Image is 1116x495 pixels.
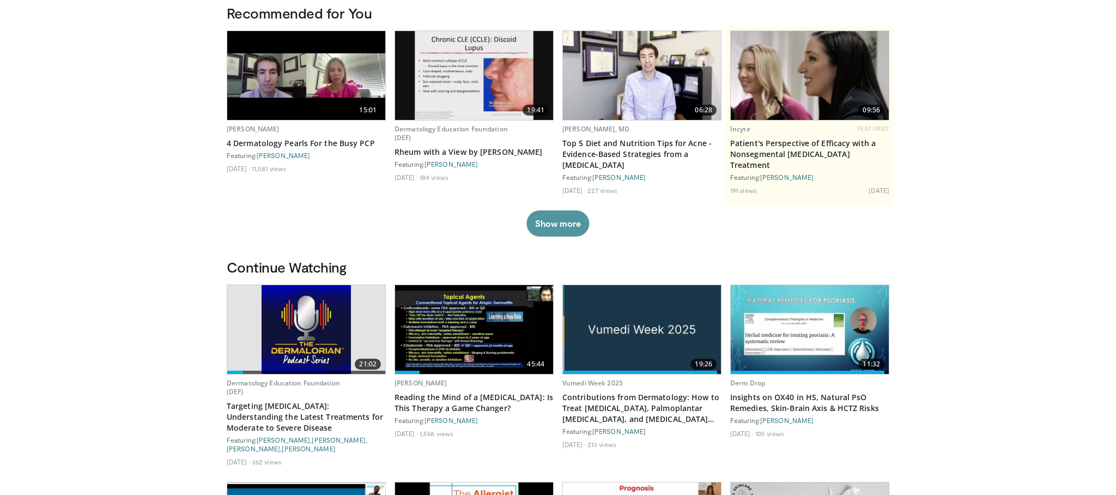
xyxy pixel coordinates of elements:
a: [PERSON_NAME], MD [562,124,629,134]
span: 45:44 [523,359,549,370]
li: 1,568 views [420,429,453,438]
a: [PERSON_NAME] [282,445,335,452]
a: Patient's Perspective of Efficacy with a Nonsegmental [MEDICAL_DATA] Treatment [730,138,889,171]
div: Featuring: [395,160,554,168]
img: ac76dc30-93c3-47ce-95d4-e05863d5f478.620x360_q85_upscale.jpg [731,285,889,374]
span: 09:56 [858,105,884,116]
div: Featuring: [227,151,386,160]
span: FEATURED [857,125,889,132]
a: 4 Dermatology Pearls For the Busy PCP [227,138,386,149]
li: 11,581 views [252,164,287,173]
a: Insights on OX40 in HS, Natural PsO Remedies, Skin-Brain Axis & HCTZ Risks [730,392,889,414]
div: Featuring: [730,173,889,182]
a: Targeting [MEDICAL_DATA]: Understanding the Latest Treatments for Moderate to Severe Disease [227,401,386,433]
a: Dermatology Education Foundation (DEF) [395,124,508,142]
img: 2c48d197-61e9-423b-8908-6c4d7e1deb64.png.620x360_q85_upscale.jpg [731,31,889,120]
li: [DATE] [562,440,586,449]
div: Featuring: [562,173,721,182]
h3: Continue Watching [227,258,889,276]
li: 213 views [587,440,616,449]
a: Vumedi Week 2025 [562,378,623,388]
li: [DATE] [562,186,586,195]
a: [PERSON_NAME] [760,416,814,424]
img: 6e409c86-e699-4d9c-8d92-fc132e50b4a1.jpg.620x360_q85_upscale.jpg [563,285,721,374]
a: [PERSON_NAME] [592,173,646,181]
a: Top 5 Diet and Nutrition Tips for Acne - Evidence-Based Strategies from a [MEDICAL_DATA] [562,138,721,171]
span: 06:28 [690,105,717,116]
li: [DATE] [869,186,889,195]
a: [PERSON_NAME] [592,427,646,435]
img: 15b49de1-14e0-4398-a509-d8f4bc066e5c.620x360_q85_upscale.jpg [395,31,553,120]
li: 191 views [730,186,757,195]
a: [PERSON_NAME] [227,124,280,134]
div: Featuring: [730,416,889,425]
a: [PERSON_NAME] [424,160,478,168]
div: Featuring: [562,427,721,436]
a: [PERSON_NAME] [312,436,365,444]
span: 15:01 [355,105,381,116]
button: Show more [526,210,589,237]
a: 21:02 [227,285,385,374]
a: 15:01 [227,31,385,120]
a: Incyte [730,124,750,134]
a: 11:32 [731,285,889,374]
h3: Recommended for You [227,4,889,22]
img: adc3bf43-c60e-4227-a553-f4c49a1c5848.620x360_q85_upscale.jpg [262,285,350,374]
li: [DATE] [730,429,754,438]
div: Featuring: [395,416,554,425]
a: 19:41 [395,31,553,120]
a: [PERSON_NAME] [257,152,310,159]
li: [DATE] [227,457,250,466]
a: [PERSON_NAME] [395,378,447,388]
a: Derm Drop [730,378,765,388]
div: Featuring: , , , [227,436,386,453]
a: Dermatology Education Foundation (DEF) [227,378,340,396]
a: [PERSON_NAME] [227,445,280,452]
a: [PERSON_NAME] [424,416,478,424]
span: 21:02 [355,359,381,370]
li: 362 views [252,457,282,466]
span: 19:41 [523,105,549,116]
a: 45:44 [395,285,553,374]
a: 09:56 [731,31,889,120]
li: [DATE] [395,173,418,182]
img: c27960c8-b3a9-4aac-b8d6-6d35a2696d49.620x360_q85_upscale.jpg [395,285,553,374]
a: [PERSON_NAME] [760,173,814,181]
a: [PERSON_NAME] [257,436,310,444]
span: 11:32 [858,359,884,370]
li: [DATE] [227,164,250,173]
img: 0bbb3575-ce10-4d74-a5f5-76c2783dfe07.620x360_q85_upscale.jpg [563,31,721,120]
img: 04c704bc-886d-4395-b463-610399d2ca6d.620x360_q85_upscale.jpg [227,31,385,120]
a: 19:26 [563,285,721,374]
a: Reading the Mind of a [MEDICAL_DATA]: Is This Therapy a Game Changer? [395,392,554,414]
a: Contributions from Dermatology: How to Treat [MEDICAL_DATA], Palmoplantar [MEDICAL_DATA], and [ME... [562,392,721,425]
li: 227 views [587,186,617,195]
span: 19:26 [690,359,717,370]
li: 184 views [420,173,448,182]
li: 105 views [755,429,784,438]
a: Rheum with a View by [PERSON_NAME] [395,147,554,158]
a: 06:28 [563,31,721,120]
li: [DATE] [395,429,418,438]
